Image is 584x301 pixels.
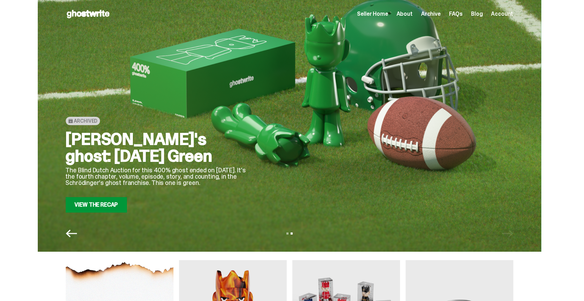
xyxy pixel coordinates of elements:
button: View slide 2 [291,232,293,235]
a: Blog [471,11,483,17]
a: Account [491,11,513,17]
p: The Blind Dutch Auction for this 400% ghost ended on [DATE]. It's the fourth chapter, volume, epi... [66,167,248,186]
a: About [397,11,413,17]
a: View the Recap [66,197,127,213]
span: Archived [74,118,98,124]
a: Seller Home [357,11,388,17]
button: Previous [66,228,77,239]
a: Archive [421,11,441,17]
button: View slide 1 [286,232,289,235]
h2: [PERSON_NAME]'s ghost: [DATE] Green [66,131,248,164]
a: FAQs [449,11,463,17]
